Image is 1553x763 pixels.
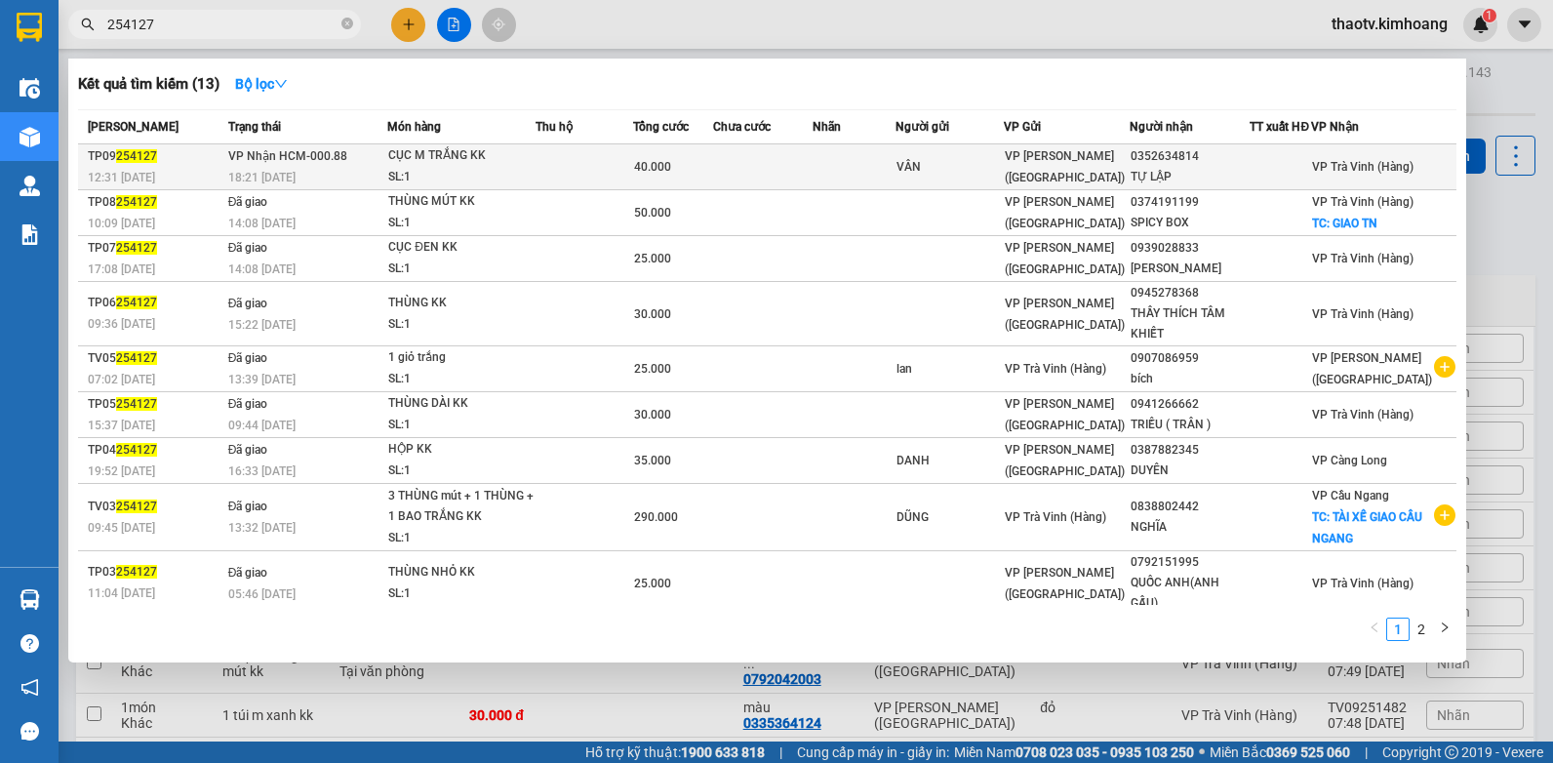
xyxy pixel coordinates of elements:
li: 2 [1410,618,1433,641]
span: 254127 [116,443,157,457]
span: VP Trà Vinh (Hàng) [1005,510,1106,524]
button: left [1363,618,1386,641]
a: 2 [1411,619,1432,640]
span: VP Trà Vinh (Hàng) [1005,362,1106,376]
span: 13:39 [DATE] [228,373,296,386]
span: question-circle [20,634,39,653]
a: 1 [1387,619,1409,640]
div: SL: 1 [388,583,535,605]
div: SL: 1 [388,369,535,390]
span: 254127 [116,195,157,209]
img: solution-icon [20,224,40,245]
span: Đã giao [228,351,268,365]
span: VP [PERSON_NAME] ([GEOGRAPHIC_DATA]) [1005,397,1125,432]
span: 09:36 [DATE] [88,317,155,331]
div: SPICY BOX [1131,213,1249,233]
span: close-circle [341,18,353,29]
span: 25.000 [634,362,671,376]
span: search [81,18,95,31]
span: Đã giao [228,241,268,255]
div: TRIỀU ( TRÂN ) [1131,415,1249,435]
span: 14:08 [DATE] [228,262,296,276]
div: [PERSON_NAME] [1131,259,1249,279]
span: VP Càng Long [1312,454,1387,467]
span: 15:22 [DATE] [228,318,296,332]
div: TP03 [88,562,222,582]
div: THÙNG MÚT KK [388,191,535,213]
span: VP [PERSON_NAME] ([GEOGRAPHIC_DATA]) [1005,195,1125,230]
span: notification [20,678,39,697]
span: VP Nhận [1311,120,1359,134]
div: DŨNG [896,507,1003,528]
div: SL: 1 [388,528,535,549]
span: 35.000 [634,454,671,467]
li: Next Page [1433,618,1456,641]
img: warehouse-icon [20,176,40,196]
div: 0387882345 [1131,440,1249,461]
span: VP [PERSON_NAME] ([GEOGRAPHIC_DATA]) [1005,149,1125,184]
span: 13:32 [DATE] [228,521,296,535]
div: lan [896,359,1003,380]
span: Đã giao [228,397,268,411]
div: TV05 [88,348,222,369]
div: TP05 [88,394,222,415]
span: [PERSON_NAME] [88,120,179,134]
img: warehouse-icon [20,589,40,610]
div: VÂN [896,157,1003,178]
div: 0907086959 [1131,348,1249,369]
span: 16:33 [DATE] [228,464,296,478]
span: Thu hộ [536,120,573,134]
span: 19:52 [DATE] [88,464,155,478]
div: CỤC ĐEN KK [388,237,535,259]
span: VP Trà Vinh (Hàng) [1312,307,1414,321]
span: 254127 [116,296,157,309]
img: warehouse-icon [20,127,40,147]
span: VP Trà Vinh (Hàng) [1312,195,1414,209]
span: VP Trà Vinh (Hàng) [1312,408,1414,422]
span: Đã giao [228,500,268,513]
span: Người nhận [1130,120,1193,134]
div: QUỐC ANH(ANH GẤU) [1131,573,1249,614]
div: TP06 [88,293,222,313]
span: VP Trà Vinh (Hàng) [1312,577,1414,590]
span: TC: TÀI XẾ GIAO CẦU NGANG [1312,510,1422,545]
div: THÙNG NHỎ KK [388,562,535,583]
span: 30.000 [634,307,671,321]
img: warehouse-icon [20,78,40,99]
span: 254127 [116,241,157,255]
span: 10:09 [DATE] [88,217,155,230]
div: TV03 [88,497,222,517]
span: 09:45 [DATE] [88,521,155,535]
div: 0941266662 [1131,394,1249,415]
div: SL: 1 [388,415,535,436]
button: right [1433,618,1456,641]
span: VP [PERSON_NAME] ([GEOGRAPHIC_DATA]) [1005,241,1125,276]
div: CỤC M TRẮNG KK [388,145,535,167]
span: VP Gửi [1004,120,1041,134]
span: VP Nhận HCM-000.88 [228,149,347,163]
span: plus-circle [1434,504,1455,526]
span: TT xuất HĐ [1250,120,1309,134]
span: Đã giao [228,443,268,457]
span: right [1439,622,1451,633]
span: down [274,77,288,91]
div: NGHĨA [1131,517,1249,538]
div: DANH [896,451,1003,471]
div: THÙNG KK [388,293,535,314]
span: 07:02 [DATE] [88,373,155,386]
button: Bộ lọcdown [219,68,303,100]
div: SL: 1 [388,213,535,234]
div: DUYÊN [1131,461,1249,481]
span: left [1369,622,1380,633]
img: logo-vxr [17,13,42,42]
span: Trạng thái [228,120,281,134]
span: 254127 [116,397,157,411]
div: 0939028833 [1131,238,1249,259]
div: 0374191199 [1131,192,1249,213]
span: Người gửi [896,120,949,134]
span: VP Cầu Ngang [1312,489,1389,502]
h3: Kết quả tìm kiếm ( 13 ) [78,74,219,95]
div: bích [1131,369,1249,389]
div: 0352634814 [1131,146,1249,167]
span: Tổng cước [633,120,689,134]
